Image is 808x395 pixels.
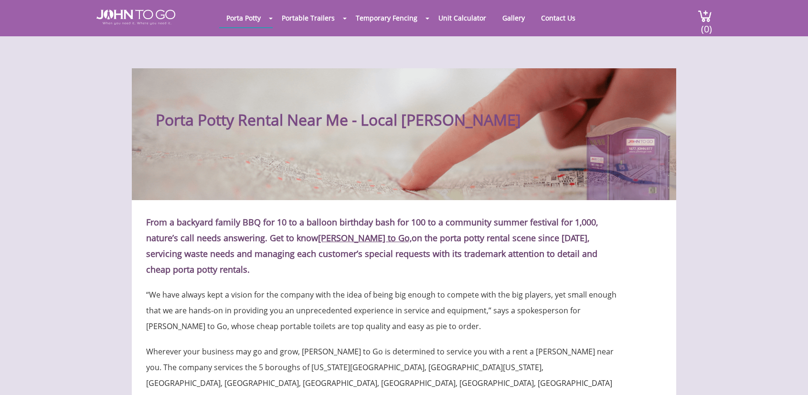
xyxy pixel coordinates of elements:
[275,9,342,27] a: Portable Trailers
[318,232,412,244] a: [PERSON_NAME] to Go,
[770,357,808,395] button: Live Chat
[534,9,583,27] a: Contact Us
[431,9,493,27] a: Unit Calculator
[495,9,532,27] a: Gallery
[156,87,676,129] h1: Porta Potty Rental Near Me - Local [PERSON_NAME]
[701,15,712,35] span: (0)
[146,214,617,278] p: From a backyard family BBQ for 10 to a balloon birthday bash for 100 to a community summer festiv...
[219,9,268,27] a: Porta Potty
[96,10,175,25] img: JOHN to go
[698,10,712,22] img: cart a
[349,9,425,27] a: Temporary Fencing
[585,117,671,200] img: Porta Potty Near You
[146,282,617,334] p: “We have always kept a vision for the company with the idea of being big enough to compete with t...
